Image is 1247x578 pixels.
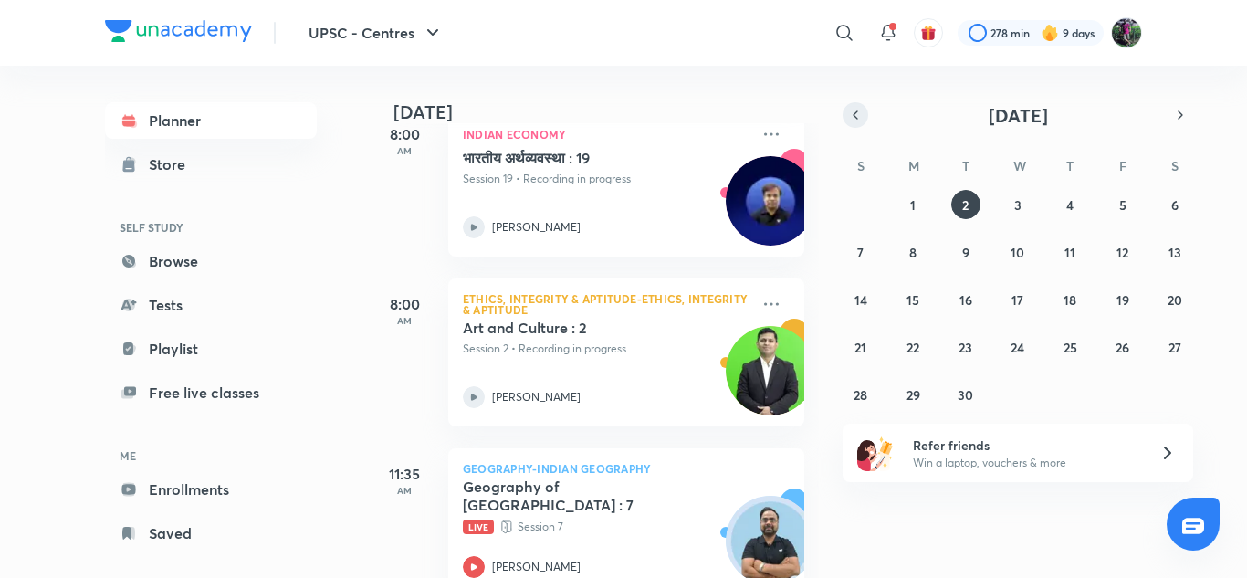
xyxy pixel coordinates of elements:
button: September 2, 2025 [951,190,980,219]
img: referral [857,435,894,471]
abbr: September 18, 2025 [1064,291,1076,309]
h5: Art and Culture : 2 [463,319,690,337]
abbr: September 2, 2025 [962,196,969,214]
p: [PERSON_NAME] [492,219,581,236]
abbr: September 26, 2025 [1116,339,1129,356]
button: September 11, 2025 [1055,237,1085,267]
abbr: September 20, 2025 [1168,291,1182,309]
abbr: September 12, 2025 [1116,244,1128,261]
button: September 5, 2025 [1108,190,1137,219]
a: Store [105,146,317,183]
button: September 23, 2025 [951,332,980,362]
button: September 17, 2025 [1003,285,1032,314]
p: Geography-Indian Geography [463,463,790,474]
abbr: Tuesday [962,157,969,174]
abbr: Sunday [857,157,865,174]
button: September 9, 2025 [951,237,980,267]
span: Live [463,520,494,534]
abbr: September 11, 2025 [1064,244,1075,261]
p: Ethics, Integrity & Aptitude-Ethics, Integrity & Aptitude [463,293,749,315]
h5: भारतीय अर्थव्यवस्था : 19 [463,149,690,167]
abbr: September 25, 2025 [1064,339,1077,356]
button: September 8, 2025 [898,237,927,267]
div: Store [149,153,196,175]
p: AM [368,315,441,326]
p: AM [368,145,441,156]
button: September 7, 2025 [846,237,875,267]
h6: ME [105,440,317,471]
button: September 26, 2025 [1108,332,1137,362]
h5: 8:00 [368,123,441,145]
button: September 24, 2025 [1003,332,1032,362]
abbr: September 19, 2025 [1116,291,1129,309]
h4: [DATE] [393,101,823,123]
p: Session 7 [463,518,749,536]
abbr: September 1, 2025 [910,196,916,214]
abbr: September 7, 2025 [857,244,864,261]
p: Win a laptop, vouchers & more [913,455,1137,471]
button: September 14, 2025 [846,285,875,314]
p: [PERSON_NAME] [492,389,581,405]
abbr: September 16, 2025 [959,291,972,309]
abbr: September 9, 2025 [962,244,969,261]
abbr: September 30, 2025 [958,386,973,404]
button: September 16, 2025 [951,285,980,314]
button: September 15, 2025 [898,285,927,314]
abbr: September 3, 2025 [1014,196,1022,214]
a: Playlist [105,331,317,367]
img: streak [1041,24,1059,42]
h5: 8:00 [368,293,441,315]
span: [DATE] [989,103,1048,128]
button: September 19, 2025 [1108,285,1137,314]
p: Session 19 • Recording in progress [463,171,749,187]
abbr: September 13, 2025 [1168,244,1181,261]
img: Ravishekhar Kumar [1111,17,1142,48]
button: UPSC - Centres [298,15,455,51]
abbr: Thursday [1066,157,1074,174]
abbr: Saturday [1171,157,1179,174]
button: September 12, 2025 [1108,237,1137,267]
button: September 27, 2025 [1160,332,1189,362]
abbr: September 8, 2025 [909,244,917,261]
h6: SELF STUDY [105,212,317,243]
abbr: Wednesday [1013,157,1026,174]
abbr: September 10, 2025 [1011,244,1024,261]
button: September 1, 2025 [898,190,927,219]
img: Company Logo [105,20,252,42]
abbr: September 14, 2025 [854,291,867,309]
p: AM [368,485,441,496]
button: September 28, 2025 [846,380,875,409]
abbr: September 29, 2025 [906,386,920,404]
p: Session 2 • Recording in progress [463,341,749,357]
abbr: September 4, 2025 [1066,196,1074,214]
abbr: September 28, 2025 [854,386,867,404]
a: Browse [105,243,317,279]
a: Saved [105,515,317,552]
button: September 25, 2025 [1055,332,1085,362]
button: September 20, 2025 [1160,285,1189,314]
button: September 3, 2025 [1003,190,1032,219]
abbr: September 21, 2025 [854,339,866,356]
p: [PERSON_NAME] [492,559,581,575]
a: Enrollments [105,471,317,508]
abbr: September 17, 2025 [1011,291,1023,309]
a: Planner [105,102,317,139]
button: September 29, 2025 [898,380,927,409]
abbr: Monday [908,157,919,174]
button: September 22, 2025 [898,332,927,362]
button: avatar [914,18,943,47]
abbr: September 27, 2025 [1168,339,1181,356]
h6: Refer friends [913,436,1137,455]
button: September 30, 2025 [951,380,980,409]
button: September 10, 2025 [1003,237,1032,267]
a: Free live classes [105,374,317,411]
button: September 18, 2025 [1055,285,1085,314]
button: September 21, 2025 [846,332,875,362]
button: September 4, 2025 [1055,190,1085,219]
img: avatar [920,25,937,41]
abbr: September 6, 2025 [1171,196,1179,214]
abbr: September 15, 2025 [906,291,919,309]
button: September 13, 2025 [1160,237,1189,267]
h5: 11:35 [368,463,441,485]
a: Tests [105,287,317,323]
